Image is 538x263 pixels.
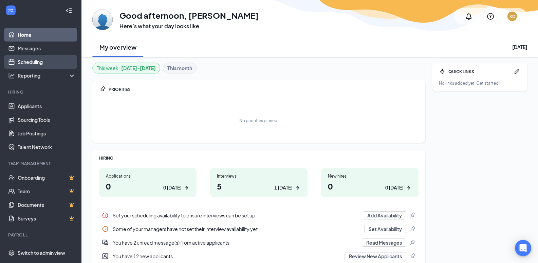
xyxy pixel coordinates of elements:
div: Open Intercom Messenger [515,240,531,256]
a: InfoSet your scheduling availability to ensure interviews can be set upAdd AvailabilityPin [99,209,419,222]
div: Set your scheduling availability to ensure interviews can be set up [99,209,419,222]
h1: 0 [106,180,190,192]
svg: ArrowRight [183,184,190,191]
a: Interviews51 [DATE]ArrowRight [210,168,308,197]
div: You have 12 new applicants [99,249,419,263]
div: KD [509,14,515,19]
div: You have 2 unread message(s) from active applicants [99,236,419,249]
svg: Pen [514,68,520,75]
div: Some of your managers have not set their interview availability yet [113,226,360,232]
div: This week : [97,64,156,72]
div: No priorities pinned. [239,118,278,124]
div: New hires [328,173,412,179]
button: Set Availability [364,225,406,233]
svg: Pin [99,86,106,93]
b: This month [167,64,192,72]
div: Switch to admin view [18,249,65,256]
a: New hires00 [DATE]ArrowRight [321,168,419,197]
a: Sourcing Tools [18,113,76,127]
div: QUICK LINKS [448,69,511,75]
svg: Pin [409,239,416,246]
svg: Info [102,226,109,232]
a: OnboardingCrown [18,171,76,184]
h1: 0 [328,180,412,192]
svg: WorkstreamLogo [7,7,14,14]
div: [DATE] [512,44,527,50]
svg: ArrowRight [405,184,412,191]
h1: 5 [217,180,301,192]
button: Add Availability [363,211,406,219]
div: Hiring [8,89,74,95]
div: Interviews [217,173,301,179]
a: DocumentsCrown [18,198,76,212]
a: InfoSome of your managers have not set their interview availability yetSet AvailabilityPin [99,222,419,236]
a: Talent Network [18,140,76,154]
div: 1 [DATE] [274,184,293,191]
div: Set your scheduling availability to ensure interviews can be set up [113,212,359,219]
svg: Info [102,212,109,219]
a: Job Postings [18,127,76,140]
div: PRIORITIES [109,86,419,92]
svg: Analysis [8,72,15,79]
div: Team Management [8,161,74,166]
div: You have 12 new applicants [113,253,340,260]
svg: QuestionInfo [486,12,495,20]
h1: Good afternoon, [PERSON_NAME] [119,10,259,21]
a: TeamCrown [18,184,76,198]
div: 0 [DATE] [385,184,404,191]
div: You have 2 unread message(s) from active applicants [113,239,358,246]
img: Katheryn Dart [92,10,113,30]
a: Applications00 [DATE]ArrowRight [99,168,197,197]
svg: DoubleChatActive [102,239,109,246]
div: Payroll [8,232,74,238]
svg: Pin [409,212,416,219]
div: Some of your managers have not set their interview availability yet [99,222,419,236]
a: Scheduling [18,55,76,69]
svg: UserEntity [102,253,109,260]
svg: Bolt [439,68,446,75]
div: 0 [DATE] [163,184,182,191]
div: No links added yet. Get started! [439,80,520,86]
a: Home [18,28,76,42]
button: Read Messages [362,239,406,247]
div: HIRING [99,155,419,161]
svg: Notifications [465,12,473,20]
svg: Collapse [66,7,72,14]
svg: Pin [409,226,416,232]
h3: Here’s what your day looks like [119,22,259,30]
a: DoubleChatActiveYou have 2 unread message(s) from active applicantsRead MessagesPin [99,236,419,249]
svg: ArrowRight [294,184,301,191]
a: Messages [18,42,76,55]
a: UserEntityYou have 12 new applicantsReview New ApplicantsPin [99,249,419,263]
svg: Pin [409,253,416,260]
svg: Settings [8,249,15,256]
a: SurveysCrown [18,212,76,225]
b: [DATE] - [DATE] [121,64,156,72]
div: Applications [106,173,190,179]
div: Reporting [18,72,76,79]
button: Review New Applicants [345,252,406,260]
h2: My overview [99,43,136,51]
a: Applicants [18,99,76,113]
